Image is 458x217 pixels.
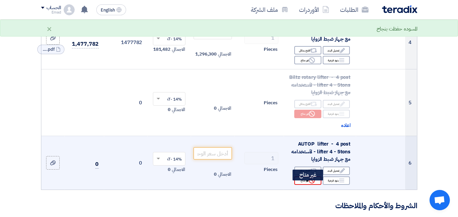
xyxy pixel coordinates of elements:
[41,10,61,14] div: Emad
[41,46,55,53] span: APPMAHAVWVASCARLIFTIIEN_1758456076073.pdf
[291,20,351,43] span: MAHA lifter - 4 post lifter 4 - 5tons - لأستخدامه مع جهاز ضبط الزوايا
[341,122,351,129] span: اعاده
[172,106,185,113] span: الاجمالي
[218,105,231,112] span: الاجمالي
[335,2,374,18] a: الطلبات
[153,152,185,166] ng-select: VAT
[294,110,321,118] div: غير متاح
[294,2,335,18] a: الأوردرات
[291,140,351,163] span: AUTOP lifter - 4 post lifter 4 - 5tons - لأستخدامه مع جهاز ضبط الزوايا
[104,69,147,136] td: 0
[104,136,147,190] td: 0
[172,166,185,173] span: الاجمالي
[168,166,171,173] span: 0
[214,171,217,178] span: 0
[245,2,294,18] a: ملف الشركة
[64,4,75,15] img: profile_test.png
[294,167,321,175] div: اقترح بدائل
[323,110,350,118] div: بنود فرعية
[46,25,52,33] div: ×
[214,105,217,112] span: 0
[264,166,277,173] span: Pieces
[377,25,417,33] div: المسوده حفظت بنجاح
[382,5,417,13] img: Teradix logo
[264,46,277,53] span: Pieces
[72,40,99,48] span: 1,477,782
[244,32,278,44] input: RFQ_STEP1.ITEMS.2.AMOUNT_TITLE
[96,4,126,15] button: English
[323,176,350,185] div: بنود فرعية
[153,92,185,106] ng-select: VAT
[95,160,99,169] span: 0
[41,201,417,211] h3: الشروط والأحكام والملاحظات
[323,100,350,108] div: تعديل البند
[294,56,321,64] div: غير متاح
[289,73,351,96] span: Biltz rotary lifter - 4 post lifter 4 - 5tons - لأستخدامه مع جهاز ضبط الزوايا
[46,5,61,11] div: الحساب
[244,152,278,164] input: RFQ_STEP1.ITEMS.2.AMOUNT_TITLE
[405,136,417,190] td: 6
[323,56,350,64] div: بنود فرعية
[153,46,171,53] span: 181,482
[323,167,350,175] div: تعديل البند
[405,16,417,69] td: 4
[101,8,115,13] span: English
[172,46,185,53] span: الاجمالي
[294,100,321,108] div: اقترح بدائل
[323,46,350,55] div: تعديل البند
[405,69,417,136] td: 5
[218,51,231,58] span: الاجمالي
[104,16,147,69] td: 1477782
[195,51,217,58] span: 1,296,300
[293,170,323,180] div: غير متاح
[194,147,232,159] input: أدخل سعر الوحدة
[430,190,450,210] div: Open chat
[294,46,321,55] div: اقترح بدائل
[264,100,277,106] span: Pieces
[153,32,185,45] ng-select: VAT
[218,171,231,178] span: الاجمالي
[168,106,171,113] span: 0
